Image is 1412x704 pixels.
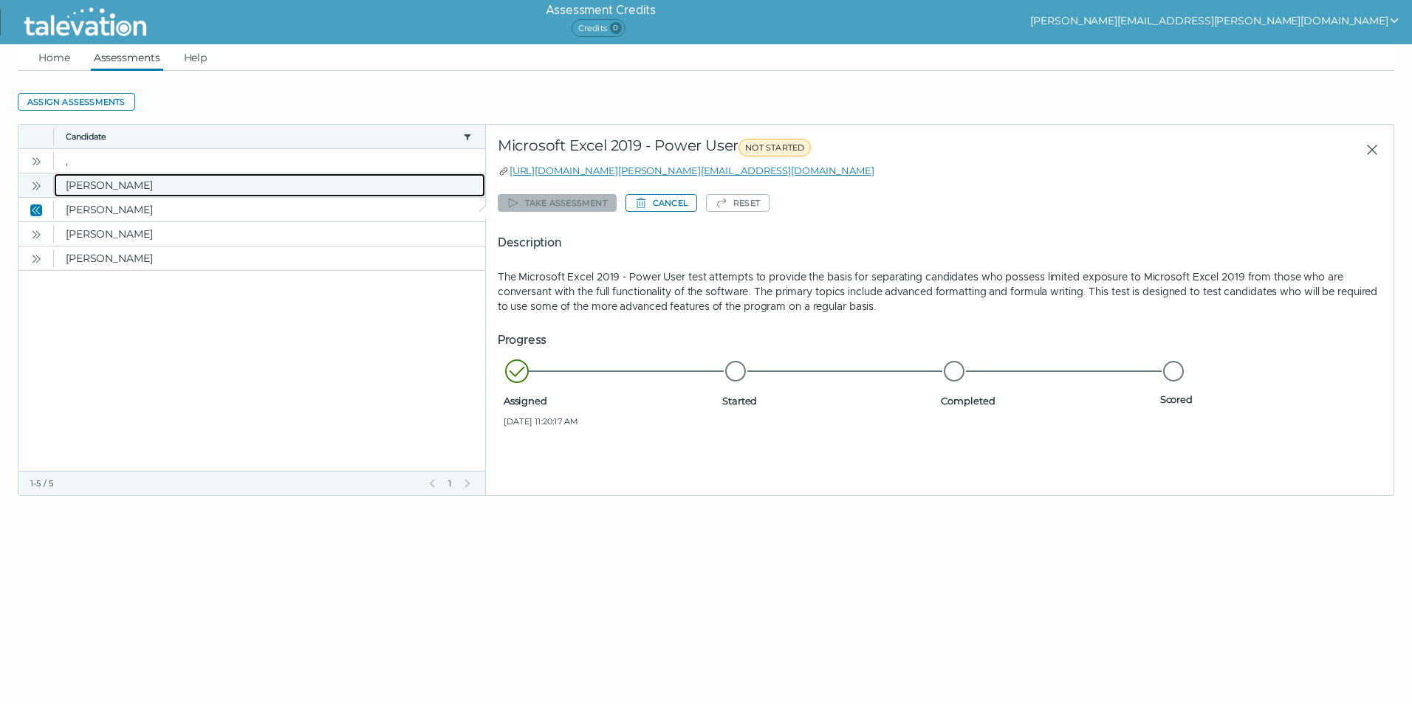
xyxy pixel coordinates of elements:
[30,156,42,168] cds-icon: Open
[54,198,485,221] clr-dg-cell: [PERSON_NAME]
[546,1,656,19] h6: Assessment Credits
[30,180,42,192] cds-icon: Open
[738,139,811,156] span: NOT STARTED
[504,415,716,427] span: [DATE] 11:20:17 AM
[462,131,473,142] button: candidate filter
[426,477,438,489] button: Previous Page
[35,44,73,71] a: Home
[498,194,617,212] button: Take assessment
[1160,393,1373,405] span: Scored
[30,204,42,216] cds-icon: Close
[1030,12,1400,30] button: show user actions
[498,331,1382,349] h5: Progress
[498,137,1086,163] div: Microsoft Excel 2019 - Power User
[498,269,1382,314] p: The Microsoft Excel 2019 - Power User test attempts to provide the basis for separating candidate...
[706,194,770,212] button: Reset
[27,225,45,243] button: Open
[66,131,457,142] button: Candidate
[54,246,485,270] clr-dg-cell: [PERSON_NAME]
[18,4,153,41] img: Talevation_Logo_Transparent_white.png
[30,477,417,489] div: 1-5 / 5
[498,234,1382,252] h5: Description
[54,222,485,246] clr-dg-cell: [PERSON_NAME]
[572,19,626,37] span: Credits
[54,149,485,173] clr-dg-cell: ,
[462,477,473,489] button: Next Page
[30,229,42,241] cds-icon: Open
[27,176,45,194] button: Open
[626,194,697,212] button: Cancel
[30,253,42,265] cds-icon: Open
[91,44,163,71] a: Assessments
[941,395,1154,407] span: Completed
[18,93,135,111] button: Assign assessments
[27,249,45,267] button: Open
[722,395,935,407] span: Started
[610,22,622,34] span: 0
[447,477,453,489] span: 1
[504,395,716,407] span: Assigned
[1354,137,1382,163] button: Close
[510,165,874,176] a: [URL][DOMAIN_NAME][PERSON_NAME][EMAIL_ADDRESS][DOMAIN_NAME]
[27,152,45,170] button: Open
[27,201,45,218] button: Close
[181,44,210,71] a: Help
[54,173,485,197] clr-dg-cell: [PERSON_NAME]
